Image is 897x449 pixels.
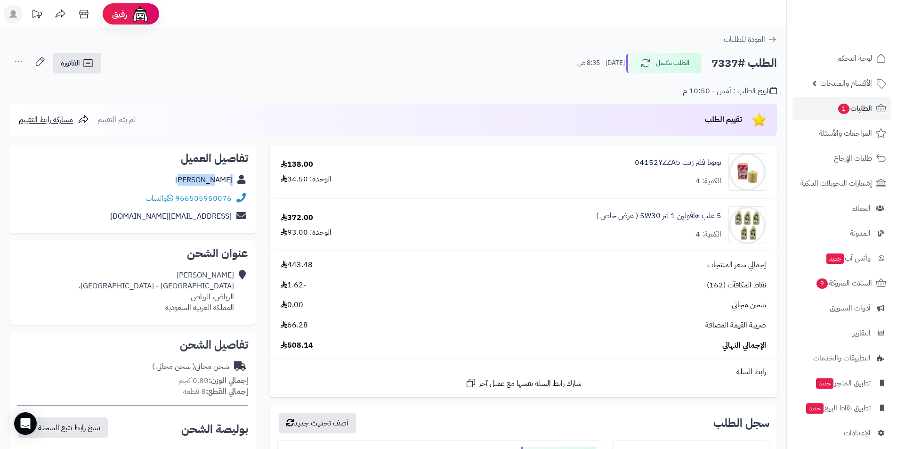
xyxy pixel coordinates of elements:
div: 138.00 [281,159,313,170]
a: وآتس آبجديد [792,247,891,269]
a: التقارير [792,322,891,344]
span: العملاء [852,202,871,215]
span: جديد [816,378,833,389]
div: تاريخ الطلب : أمس - 10:50 م [683,86,777,97]
div: الكمية: 4 [695,229,721,240]
h2: بوليصة الشحن [181,424,248,435]
h3: سجل الطلب [713,417,769,429]
span: طلبات الإرجاع [834,152,872,165]
a: التطبيقات والخدمات [792,347,891,369]
span: شحن مجاني [732,300,766,310]
a: المراجعات والأسئلة [792,122,891,145]
a: [PERSON_NAME] [175,174,233,186]
span: -1.62 [281,280,306,291]
h2: تفاصيل العميل [17,153,248,164]
span: شارك رابط السلة نفسها مع عميل آخر [479,378,582,389]
span: ( شحن مجاني ) [152,361,195,372]
small: 0.80 كجم [178,375,248,386]
a: تويوتا فلتر زيت 04152YZZA5 [635,157,721,168]
span: 0.00 [281,300,303,310]
a: واتساب [145,193,173,204]
span: إشعارات التحويلات البنكية [800,177,872,190]
span: لم يتم التقييم [97,114,136,125]
a: تحديثات المنصة [25,5,48,26]
span: أدوات التسويق [830,302,871,315]
span: السلات المتروكة [816,277,872,290]
span: إجمالي سعر المنتجات [707,260,766,270]
a: 966505950076 [175,193,232,204]
img: ai-face.png [131,5,150,24]
span: جديد [806,403,824,414]
small: 8 قطعة [183,386,248,397]
span: نقاط المكافآت (162) [707,280,766,291]
span: الطلبات [837,102,872,115]
a: السلات المتروكة9 [792,272,891,294]
h2: عنوان الشحن [17,248,248,259]
span: تطبيق المتجر [815,376,871,390]
a: العملاء [792,197,891,220]
span: ضريبة القيمة المضافة [705,320,766,331]
span: الإعدادات [844,426,871,440]
a: شارك رابط السلة نفسها مع عميل آخر [465,377,582,389]
span: 508.14 [281,340,313,351]
a: مشاركة رابط التقييم [19,114,89,125]
span: نسخ رابط تتبع الشحنة [38,422,100,433]
span: العودة للطلبات [724,34,765,45]
a: تطبيق نقاط البيعجديد [792,397,891,419]
span: 9 [816,278,828,289]
h2: الطلب #7337 [711,54,777,73]
a: طلبات الإرجاع [792,147,891,170]
span: 1 [838,104,849,114]
span: لوحة التحكم [837,52,872,65]
span: تطبيق نقاط البيع [805,401,871,415]
div: 372.00 [281,212,313,223]
button: الطلب مكتمل [626,53,702,73]
span: المراجعات والأسئلة [819,127,872,140]
span: مشاركة رابط التقييم [19,114,73,125]
span: التطبيقات والخدمات [813,351,871,365]
span: الفاتورة [61,57,80,69]
div: الوحدة: 34.50 [281,174,331,185]
span: رفيق [112,8,127,20]
a: تطبيق المتجرجديد [792,372,891,394]
div: Open Intercom Messenger [14,412,37,435]
span: 443.48 [281,260,313,270]
a: المدونة [792,222,891,245]
span: تقييم الطلب [705,114,742,125]
div: شحن مجاني [152,361,229,372]
span: جديد [826,253,844,264]
span: 66.28 [281,320,308,331]
img: A5-90x90.jpg [729,153,766,191]
span: التقارير [853,327,871,340]
img: 1695143624-Untitled%20design%20(15)-90x90.png [729,206,766,244]
span: الإجمالي النهائي [722,340,766,351]
div: الوحدة: 93.00 [281,227,331,238]
small: [DATE] - 8:35 ص [577,58,625,68]
a: العودة للطلبات [724,34,777,45]
h2: تفاصيل الشحن [17,339,248,351]
a: الإعدادات [792,422,891,444]
div: رابط السلة [274,367,773,377]
a: [EMAIL_ADDRESS][DOMAIN_NAME] [110,211,232,222]
span: وآتس آب [825,252,871,265]
a: إشعارات التحويلات البنكية [792,172,891,195]
a: الطلبات1 [792,97,891,120]
button: أضف تحديث جديد [279,413,356,433]
strong: إجمالي الوزن: [209,375,248,386]
span: المدونة [850,227,871,240]
span: الأقسام والمنتجات [820,77,872,90]
a: الفاتورة [53,53,101,73]
button: نسخ رابط تتبع الشحنة [18,417,108,438]
div: [PERSON_NAME] [GEOGRAPHIC_DATA] - [GEOGRAPHIC_DATA]، الرياض، الرياض المملكة العربية السعودية [79,270,234,313]
a: لوحة التحكم [792,47,891,70]
div: الكمية: 4 [695,176,721,187]
a: 5 علب هافولين 1 لتر 5W30 ( عرض خاص ) [596,211,721,221]
img: logo-2.png [833,25,888,45]
a: أدوات التسويق [792,297,891,319]
strong: إجمالي القطع: [206,386,248,397]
